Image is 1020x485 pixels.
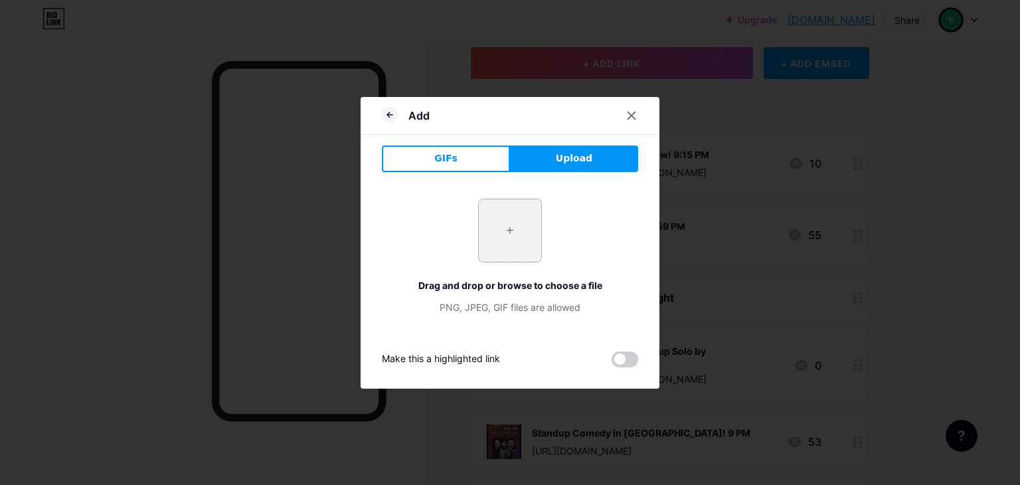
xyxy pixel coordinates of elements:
[408,108,430,124] div: Add
[556,151,592,165] span: Upload
[434,151,458,165] span: GIFs
[382,300,638,314] div: PNG, JPEG, GIF files are allowed
[382,145,510,172] button: GIFs
[510,145,638,172] button: Upload
[382,351,500,367] div: Make this a highlighted link
[382,278,638,292] div: Drag and drop or browse to choose a file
